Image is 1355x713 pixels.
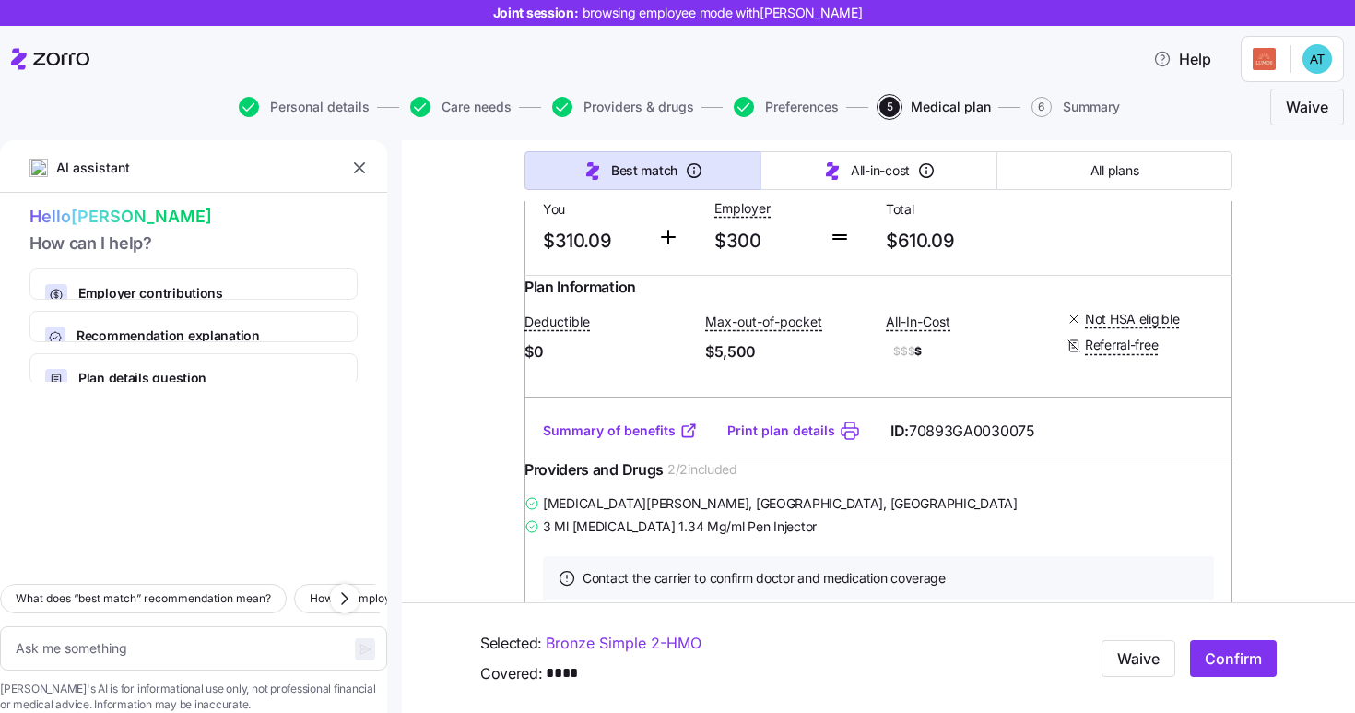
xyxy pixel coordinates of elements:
[879,97,991,117] button: 5Medical plan
[851,161,910,180] span: All-in-cost
[879,97,900,117] span: 5
[1063,101,1120,113] span: Summary
[1302,44,1332,74] img: 119da9b09e10e96eb69a6652d8b44c65
[1153,48,1211,70] span: Help
[667,460,737,479] span: 2 / 2 included
[543,226,642,256] span: $310.09
[410,97,512,117] button: Care needs
[1031,97,1052,117] span: 6
[546,632,701,655] a: Bronze Simple 2-HMO
[893,344,914,360] span: $$$
[294,584,524,613] button: How do employer contributions work?
[890,420,1035,443] span: ID:
[442,101,512,113] span: Care needs
[77,327,342,345] span: Recommendation explanation
[727,422,835,440] a: Print plan details
[583,101,694,113] span: Providers & drugs
[1102,640,1175,677] button: Waive
[548,97,694,117] a: Providers & drugs
[235,97,370,117] a: Personal details
[730,97,839,117] a: Preferences
[543,494,1018,513] span: [MEDICAL_DATA][PERSON_NAME] , [GEOGRAPHIC_DATA], [GEOGRAPHIC_DATA]
[1253,48,1276,70] img: Employer logo
[611,161,677,180] span: Best match
[543,517,817,536] span: 3 Ml [MEDICAL_DATA] 1.34 Mg/ml Pen Injector
[29,204,358,231] span: Hello [PERSON_NAME]
[1138,41,1226,77] button: Help
[1031,97,1120,117] button: 6Summary
[543,200,642,219] span: You
[524,313,590,331] span: Deductible
[1205,648,1262,670] span: Confirm
[55,158,131,178] span: AI assistant
[886,340,1052,362] span: $
[1090,161,1138,180] span: All plans
[583,4,863,22] span: browsing employee mode with [PERSON_NAME]
[909,420,1035,443] span: 70893GA0030075
[493,4,863,22] span: Joint session:
[310,589,508,608] span: How do employer contributions work?
[29,159,48,177] img: ai-icon.png
[714,226,814,256] span: $300
[29,231,358,257] span: How can I help?
[1286,96,1328,118] span: Waive
[1190,640,1277,677] button: Confirm
[886,226,1043,256] span: $610.09
[714,199,771,218] span: Employer
[78,284,324,303] span: Employer contributions
[705,313,822,331] span: Max-out-of-pocket
[524,340,690,363] span: $0
[705,340,871,363] span: $5,500
[1085,310,1180,328] span: Not HSA eligible
[480,632,542,655] span: Selected:
[239,97,370,117] button: Personal details
[876,97,991,117] a: 5Medical plan
[1085,336,1158,354] span: Referral-free
[765,101,839,113] span: Preferences
[886,200,1043,219] span: Total
[911,101,991,113] span: Medical plan
[270,101,370,113] span: Personal details
[406,97,512,117] a: Care needs
[524,276,636,299] span: Plan Information
[78,369,297,387] span: Plan details question
[480,662,542,685] span: Covered:
[734,97,839,117] button: Preferences
[583,569,946,588] span: Contact the carrier to confirm doctor and medication coverage
[543,422,698,440] a: Summary of benefits
[524,458,664,481] span: Providers and Drugs
[1270,89,1344,125] button: Waive
[552,97,694,117] button: Providers & drugs
[886,313,950,331] span: All-In-Cost
[1117,648,1160,670] span: Waive
[16,589,271,608] span: What does “best match” recommendation mean?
